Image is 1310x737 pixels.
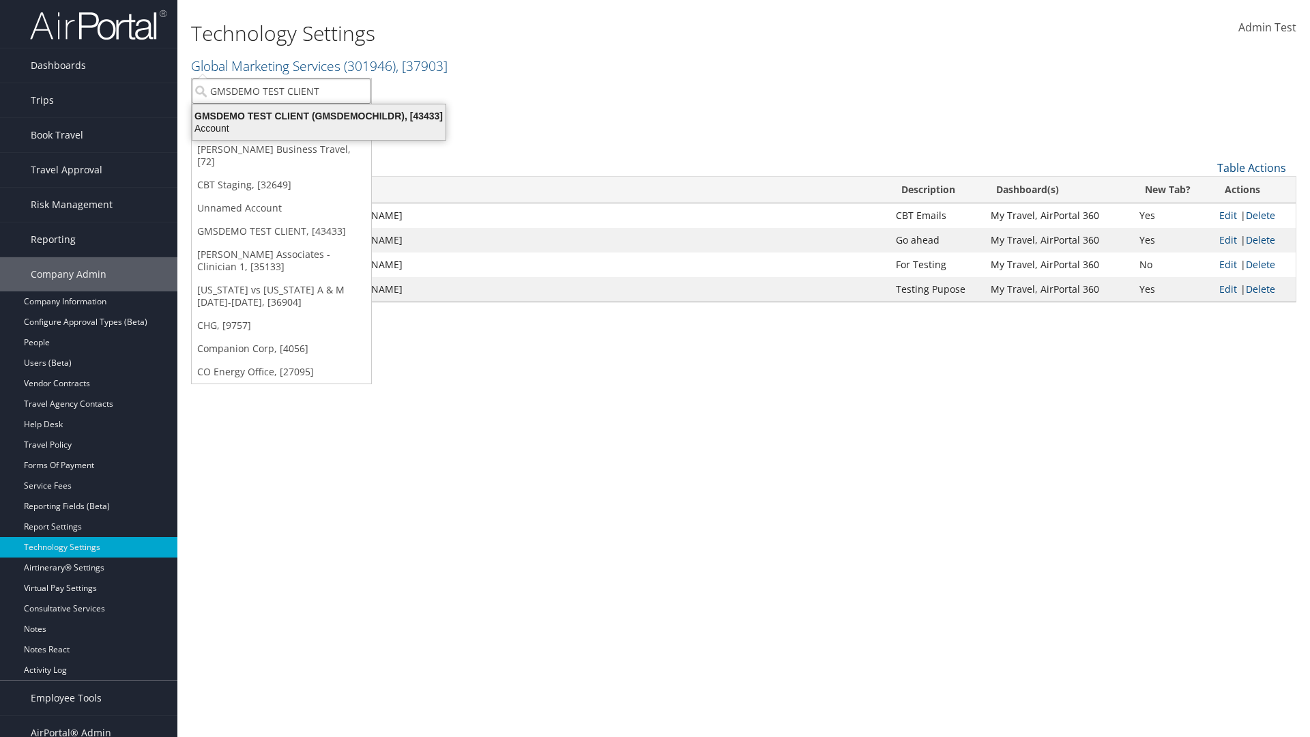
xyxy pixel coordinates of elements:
[192,360,371,384] a: CO Energy Office, [27095]
[889,177,984,203] th: Description
[31,83,54,117] span: Trips
[31,188,113,222] span: Risk Management
[889,203,984,228] td: CBT Emails
[192,197,371,220] a: Unnamed Account
[184,122,454,134] div: Account
[293,177,889,203] th: Url
[293,203,889,228] td: [URL][DOMAIN_NAME]
[1133,277,1212,302] td: Yes
[191,19,928,48] h1: Technology Settings
[31,257,106,291] span: Company Admin
[293,228,889,252] td: [URL][DOMAIN_NAME]
[1246,233,1275,246] a: Delete
[191,57,448,75] a: Global Marketing Services
[1238,7,1296,49] a: Admin Test
[192,337,371,360] a: Companion Corp, [4056]
[1219,258,1237,271] a: Edit
[889,228,984,252] td: Go ahead
[1212,252,1296,277] td: |
[192,220,371,243] a: GMSDEMO TEST CLIENT, [43433]
[184,110,454,122] div: GMSDEMO TEST CLIENT (GMSDEMOCHILDR), [43433]
[889,252,984,277] td: For Testing
[984,203,1133,228] td: My Travel, AirPortal 360
[293,277,889,302] td: [URL][DOMAIN_NAME]
[1246,283,1275,295] a: Delete
[1246,258,1275,271] a: Delete
[984,252,1133,277] td: My Travel, AirPortal 360
[1133,177,1212,203] th: New Tab?
[1246,209,1275,222] a: Delete
[192,173,371,197] a: CBT Staging, [32649]
[192,314,371,337] a: CHG, [9757]
[30,9,166,41] img: airportal-logo.png
[1219,209,1237,222] a: Edit
[293,252,889,277] td: [URL][DOMAIN_NAME]
[31,222,76,257] span: Reporting
[192,78,371,104] input: Search Accounts
[192,243,371,278] a: [PERSON_NAME] Associates - Clinician 1, [35133]
[31,681,102,715] span: Employee Tools
[1212,228,1296,252] td: |
[1133,203,1212,228] td: Yes
[31,118,83,152] span: Book Travel
[1219,233,1237,246] a: Edit
[1238,20,1296,35] span: Admin Test
[31,153,102,187] span: Travel Approval
[889,277,984,302] td: Testing Pupose
[1212,277,1296,302] td: |
[1217,160,1286,175] a: Table Actions
[984,228,1133,252] td: My Travel, AirPortal 360
[1212,177,1296,203] th: Actions
[396,57,448,75] span: , [ 37903 ]
[1219,283,1237,295] a: Edit
[31,48,86,83] span: Dashboards
[1133,228,1212,252] td: Yes
[192,278,371,314] a: [US_STATE] vs [US_STATE] A & M [DATE]-[DATE], [36904]
[984,177,1133,203] th: Dashboard(s)
[344,57,396,75] span: ( 301946 )
[192,138,371,173] a: [PERSON_NAME] Business Travel, [72]
[1212,203,1296,228] td: |
[984,277,1133,302] td: My Travel, AirPortal 360
[1133,252,1212,277] td: No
